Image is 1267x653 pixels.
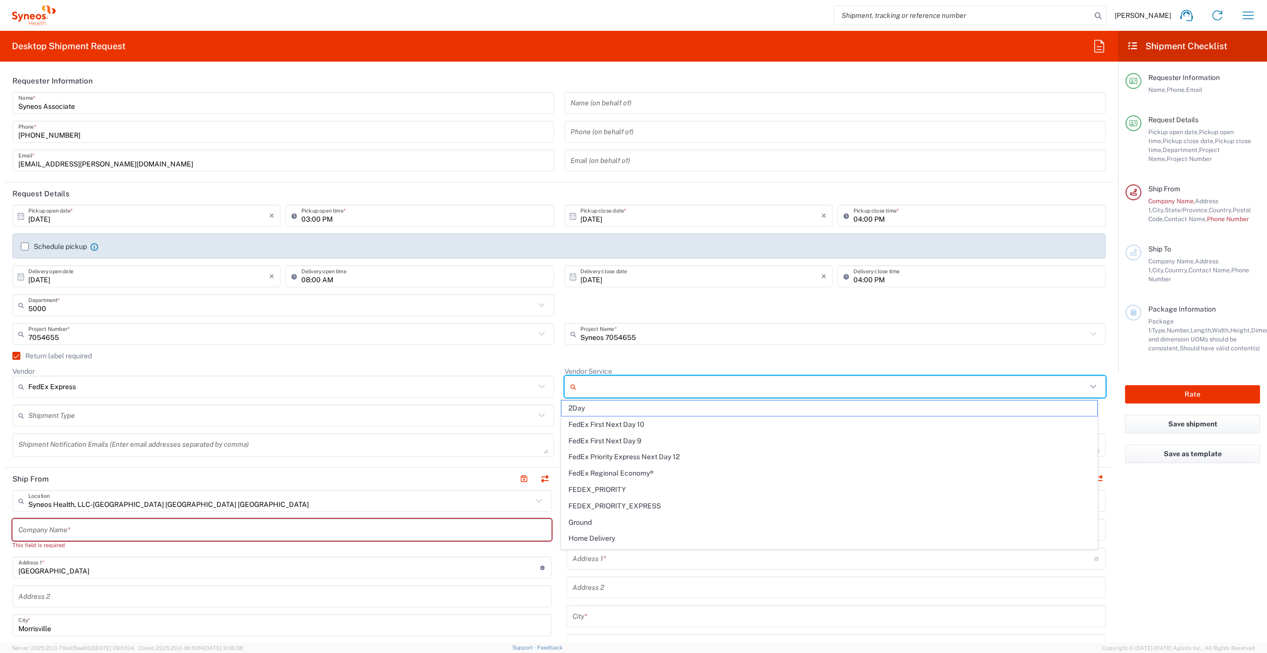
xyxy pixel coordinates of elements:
[1152,206,1165,214] span: City,
[12,76,93,86] h2: Requester Information
[1189,266,1231,274] span: Contact Name,
[1148,128,1199,136] span: Pickup open date,
[1125,445,1260,463] button: Save as template
[834,6,1091,25] input: Shipment, tracking or reference number
[1148,74,1220,82] span: Requester Information
[1148,318,1174,334] span: Package 1:
[1125,385,1260,404] button: Rate
[12,352,92,360] label: Return label required
[564,367,612,376] label: Vendor Service
[1163,137,1215,145] span: Pickup close date,
[1152,326,1167,334] span: Type,
[1148,86,1167,93] span: Name,
[269,208,275,224] i: ×
[821,268,827,284] i: ×
[537,645,563,651] a: Feedback
[1209,206,1233,214] span: Country,
[1207,215,1249,223] span: Phone Number
[562,417,1097,432] span: FedEx First Next Day 10
[1167,86,1186,93] span: Phone,
[1164,215,1207,223] span: Contact Name,
[1180,344,1260,352] span: Should have valid content(s)
[562,547,1097,563] span: International Economy
[562,401,1097,416] span: 2Day
[1165,206,1209,214] span: State/Province,
[21,243,87,250] label: Schedule pickup
[1186,86,1202,93] span: Email
[12,541,552,550] div: This field is required
[139,645,243,651] span: Client: 2025.20.0-8b113f4
[1148,197,1195,205] span: Company Name,
[562,482,1097,497] span: FEDEX_PRIORITY
[562,466,1097,481] span: FedEx Regional Economy®
[1148,257,1195,265] span: Company Name,
[12,189,70,199] h2: Request Details
[12,645,134,651] span: Server: 2025.20.0-710e05ee653
[1125,415,1260,433] button: Save shipment
[562,433,1097,449] span: FedEx First Next Day 9
[1127,40,1227,52] h2: Shipment Checklist
[1191,326,1212,334] span: Length,
[269,268,275,284] i: ×
[1115,11,1171,20] span: [PERSON_NAME]
[1148,116,1198,124] span: Request Details
[12,40,126,52] h2: Desktop Shipment Request
[1165,266,1189,274] span: Country,
[12,474,49,484] h2: Ship From
[562,531,1097,546] span: Home Delivery
[512,645,537,651] a: Support
[1167,326,1191,334] span: Number,
[1148,305,1216,313] span: Package Information
[1148,185,1180,193] span: Ship From
[12,367,35,376] label: Vendor
[1167,155,1212,163] span: Project Number
[1152,266,1165,274] span: City,
[562,449,1097,465] span: FedEx Priority Express Next Day 12
[562,515,1097,530] span: Ground
[204,645,243,651] span: [DATE] 10:16:38
[94,645,134,651] span: [DATE] 09:51:04
[1163,146,1199,154] span: Department,
[562,498,1097,514] span: FEDEX_PRIORITY_EXPRESS
[1148,245,1171,253] span: Ship To
[821,208,827,224] i: ×
[1230,326,1251,334] span: Height,
[1212,326,1230,334] span: Width,
[1102,644,1255,653] span: Copyright © [DATE]-[DATE] Agistix Inc., All Rights Reserved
